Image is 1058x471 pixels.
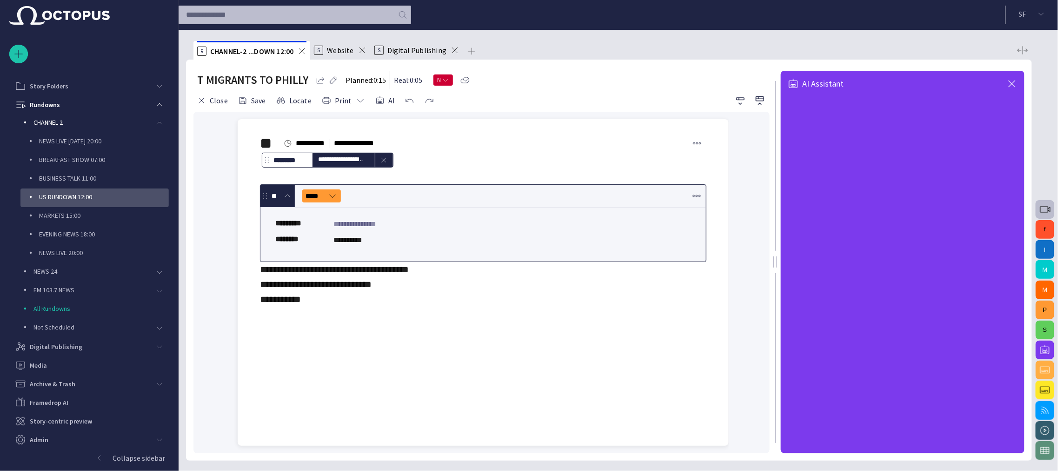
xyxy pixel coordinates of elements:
p: Story Folders [30,81,68,91]
p: CHANNEL 2 [33,118,150,127]
div: All Rundowns [15,300,169,319]
button: M [1036,281,1054,299]
p: Story-centric preview [30,417,92,426]
div: BREAKFAST SHOW 07:00 [20,151,169,170]
p: Media [30,361,47,370]
div: SWebsite [310,41,370,60]
p: US RUNDOWN 12:00 [39,192,169,202]
button: SF [1011,6,1052,22]
button: N [433,72,453,88]
p: Framedrop AI [30,398,68,407]
p: BUSINESS TALK 11:00 [39,174,169,183]
button: Print [319,92,368,109]
p: Admin [30,435,48,444]
div: RCHANNEL-2 ...DOWN 12:00 [193,41,310,60]
button: Close [193,92,231,109]
button: P [1036,301,1054,319]
p: Real: 0:05 [394,74,422,86]
p: S F [1019,8,1026,20]
h2: T MIGRANTS TO PHILLY [197,73,308,87]
button: I [1036,240,1054,259]
button: Locate [273,92,315,109]
p: FM 103.7 NEWS [33,285,150,295]
div: NEWS LIVE 20:00 [20,244,169,263]
button: AI [372,92,398,109]
button: f [1036,220,1054,239]
div: SDigital Publishing [371,41,463,60]
div: Media [9,356,169,375]
span: CHANNEL-2 ...DOWN 12:00 [210,47,293,56]
span: Digital Publishing [387,46,446,55]
p: Not Scheduled [33,323,150,332]
p: S [374,46,384,55]
div: BUSINESS TALK 11:00 [20,170,169,188]
p: BREAKFAST SHOW 07:00 [39,155,169,164]
p: EVENING NEWS 18:00 [39,229,169,239]
button: Save [235,92,269,109]
div: NEWS LIVE [DATE] 20:00 [20,133,169,151]
img: Octopus News Room [9,6,110,25]
p: Archive & Trash [30,379,75,389]
p: Rundowns [30,100,60,109]
p: Digital Publishing [30,342,82,351]
p: NEWS LIVE [DATE] 20:00 [39,136,169,146]
div: EVENING NEWS 18:00 [20,226,169,244]
p: NEWS 24 [33,267,150,276]
p: S [314,46,323,55]
span: AI Assistant [803,80,844,88]
span: Website [327,46,353,55]
p: Planned: 0:15 [346,74,386,86]
div: Story-centric preview [9,412,169,431]
p: R [197,47,206,56]
button: Collapse sidebar [9,449,169,467]
iframe: AI Assistant [781,97,1025,453]
p: Collapse sidebar [113,452,165,464]
p: MARKETS 15:00 [39,211,169,220]
p: NEWS LIVE 20:00 [39,248,169,257]
ul: main menu [9,40,169,408]
button: S [1036,321,1054,339]
button: M [1036,260,1054,279]
div: US RUNDOWN 12:00 [20,188,169,207]
span: N [437,75,442,85]
p: All Rundowns [33,304,169,313]
div: MARKETS 15:00 [20,207,169,226]
div: Framedrop AI [9,393,169,412]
